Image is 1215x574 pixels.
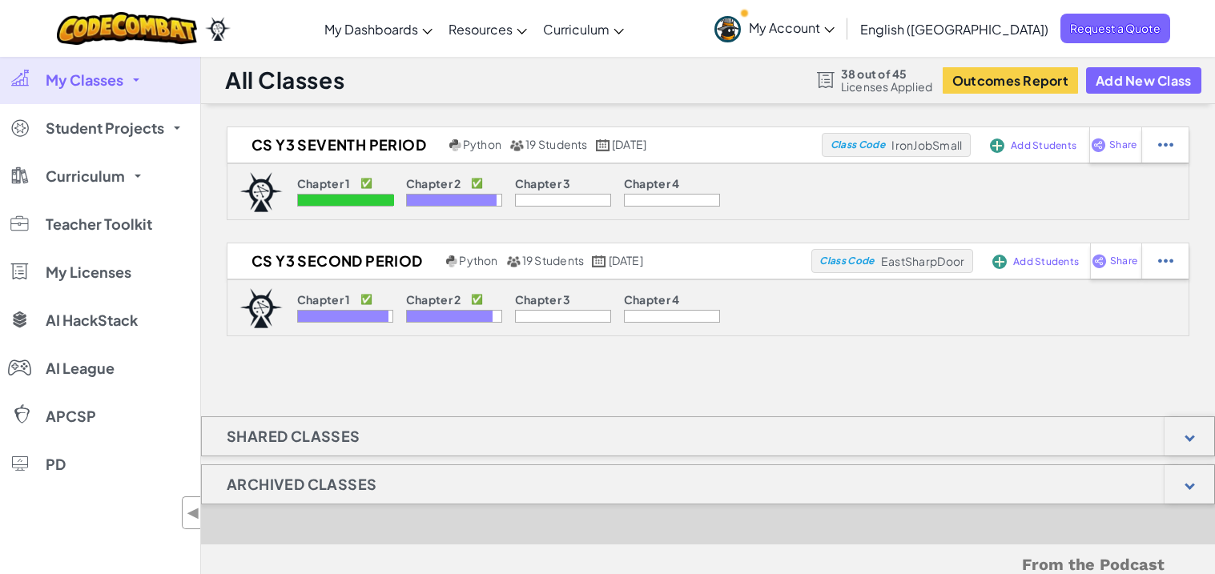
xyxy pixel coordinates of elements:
img: calendar.svg [596,139,610,151]
img: IconAddStudents.svg [992,255,1007,269]
span: Teacher Toolkit [46,217,152,231]
img: MultipleUsers.png [509,139,524,151]
img: IconShare_Purple.svg [1091,138,1106,152]
img: IconAddStudents.svg [990,138,1004,153]
img: python.png [449,139,461,151]
a: CS Y3 Second Period Python 19 Students [DATE] [227,249,811,273]
a: Request a Quote [1060,14,1170,43]
span: Python [459,253,497,267]
span: Resources [449,21,513,38]
button: Outcomes Report [943,67,1078,94]
p: ✅ [360,177,372,190]
img: python.png [446,255,458,267]
span: My Licenses [46,265,131,279]
p: Chapter 3 [515,293,571,306]
p: Chapter 1 [297,177,351,190]
a: Curriculum [535,7,632,50]
img: IconShare_Purple.svg [1092,254,1107,268]
span: 19 Students [525,137,588,151]
img: CodeCombat logo [57,12,197,45]
a: CS Y3 Seventh Period Python 19 Students [DATE] [227,133,822,157]
span: Class Code [819,256,874,266]
span: [DATE] [612,137,646,151]
span: English ([GEOGRAPHIC_DATA]) [860,21,1048,38]
span: [DATE] [609,253,643,267]
img: IconStudentEllipsis.svg [1158,254,1173,268]
span: 19 Students [522,253,585,267]
img: MultipleUsers.png [506,255,521,267]
p: ✅ [471,293,483,306]
span: Share [1109,140,1137,150]
span: Python [463,137,501,151]
h1: All Classes [225,65,344,95]
span: AI HackStack [46,313,138,327]
span: Student Projects [46,121,164,135]
h1: Archived Classes [202,464,401,504]
img: calendar.svg [592,255,606,267]
span: Curriculum [543,21,610,38]
p: Chapter 2 [406,293,461,306]
span: My Account [749,19,835,36]
a: Resources [441,7,535,50]
p: Chapter 2 [406,177,461,190]
button: Add New Class [1086,67,1201,94]
span: Curriculum [46,169,125,183]
p: Chapter 3 [515,177,571,190]
span: 38 out of 45 [841,67,933,80]
img: IconStudentEllipsis.svg [1158,138,1173,152]
a: My Dashboards [316,7,441,50]
span: Share [1110,256,1137,266]
span: EastSharpDoor [881,254,964,268]
img: avatar [714,16,741,42]
span: My Classes [46,73,123,87]
span: IronJobSmall [891,138,962,152]
span: ◀ [187,501,200,524]
img: logo [239,288,283,328]
span: Add Students [1011,141,1076,151]
p: ✅ [360,293,372,306]
span: Licenses Applied [841,80,933,93]
a: My Account [706,3,843,54]
a: English ([GEOGRAPHIC_DATA]) [852,7,1056,50]
p: Chapter 4 [624,177,680,190]
span: Class Code [831,140,885,150]
span: AI League [46,361,115,375]
span: My Dashboards [324,21,418,38]
span: Add Students [1013,257,1079,267]
h1: Shared Classes [202,416,385,456]
h2: CS Y3 Second Period [227,249,442,273]
p: Chapter 1 [297,293,351,306]
img: logo [239,172,283,212]
img: Ozaria [205,17,231,41]
p: Chapter 4 [624,293,680,306]
h2: CS Y3 Seventh Period [227,133,445,157]
p: ✅ [471,177,483,190]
